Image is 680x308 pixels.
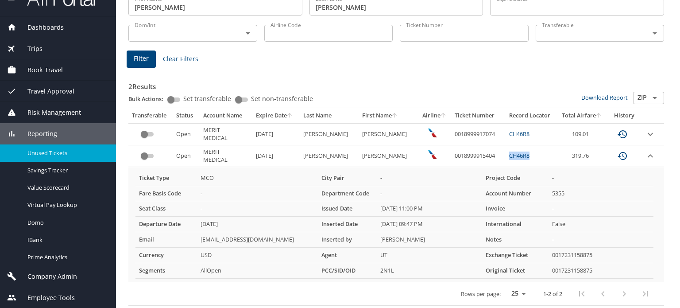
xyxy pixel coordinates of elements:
td: - [377,186,482,201]
th: Inserted by [318,232,377,248]
td: MERIT MEDICAL [200,123,252,145]
td: - [197,201,318,217]
td: Open [173,145,200,167]
td: - [549,201,653,217]
div: Transferable [132,112,169,120]
th: Issued Date [318,201,377,217]
th: Record Locator [506,108,557,123]
td: AllOpen [197,263,318,279]
table: custom pagination table [128,108,664,306]
span: Risk Management [16,108,81,117]
th: PCC/SID/OID [318,263,377,279]
td: MERIT MEDICAL [200,145,252,167]
td: 0017231158875 [549,248,653,263]
span: Book Travel [16,65,63,75]
td: [PERSON_NAME] [377,232,482,248]
p: 1-2 of 2 [543,291,562,297]
button: Filter [127,51,156,68]
td: [PERSON_NAME] [300,145,359,167]
button: Open [649,27,661,39]
span: Travel Approval [16,86,74,96]
span: Savings Tracker [27,166,105,175]
p: Bulk Actions: [128,95,170,103]
th: Seat Class [135,201,197,217]
a: CH46R8 [509,130,529,138]
td: [EMAIL_ADDRESS][DOMAIN_NAME] [197,232,318,248]
th: Status [173,108,200,123]
button: Open [649,92,661,104]
td: Open [173,123,200,145]
th: Ticket Type [135,171,197,186]
th: Currency [135,248,197,263]
span: Clear Filters [163,54,198,65]
a: CH46R8 [509,152,529,160]
th: Segments [135,263,197,279]
th: Airline [417,108,451,123]
td: - [549,171,653,186]
th: Notes [482,232,549,248]
th: Invoice [482,201,549,217]
td: 0018999915404 [451,145,506,167]
span: Set non-transferable [251,96,313,102]
th: Email [135,232,197,248]
td: [DATE] [252,123,300,145]
td: 109.01 [557,123,607,145]
td: False [549,217,653,232]
th: Original Ticket [482,263,549,279]
td: [DATE] [252,145,300,167]
td: MCO [197,171,318,186]
th: Total Airfare [557,108,607,123]
h3: 2 Results [128,76,664,92]
td: [DATE] 11:00 PM [377,201,482,217]
span: Employee Tools [16,293,75,303]
span: Domo [27,218,105,227]
th: International [482,217,549,232]
th: Fare Basis Code [135,186,197,201]
td: [DATE] 09:47 PM [377,217,482,232]
td: [PERSON_NAME] [359,145,417,167]
th: Account Name [200,108,252,123]
th: Ticket Number [451,108,506,123]
th: City Pair [318,171,377,186]
img: American Airlines [428,129,437,137]
span: Virtual Pay Lookup [27,201,105,209]
button: Clear Filters [159,51,202,67]
span: Value Scorecard [27,183,105,192]
span: IBank [27,236,105,244]
img: wUYAEN7r47F0eX+AAAAAElFTkSuQmCC [428,150,437,159]
td: - [549,232,653,248]
th: Department Code [318,186,377,201]
th: Agent [318,248,377,263]
td: 2N1L [377,263,482,279]
button: Open [242,27,254,39]
a: Download Report [581,94,628,101]
td: [PERSON_NAME] [300,123,359,145]
th: Project Code [482,171,549,186]
th: History [607,108,641,123]
th: Expire Date [252,108,300,123]
span: Filter [134,53,149,64]
th: Exchange Ticket [482,248,549,263]
td: - [197,186,318,201]
td: [DATE] [197,217,318,232]
button: expand row [645,129,656,140]
td: USD [197,248,318,263]
button: sort [392,113,398,119]
td: UT [377,248,482,263]
td: - [377,171,482,186]
span: Reporting [16,129,57,139]
th: Account Number [482,186,549,201]
select: rows per page [504,287,529,300]
span: Prime Analytics [27,253,105,261]
td: 319.76 [557,145,607,167]
span: Company Admin [16,272,77,281]
button: sort [287,113,293,119]
span: Trips [16,44,42,54]
table: more info about unused tickets [135,171,653,279]
th: Inserted Date [318,217,377,232]
td: [PERSON_NAME] [359,123,417,145]
button: expand row [645,151,656,161]
td: 0017231158875 [549,263,653,279]
th: Last Name [300,108,359,123]
span: Set transferable [183,96,231,102]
